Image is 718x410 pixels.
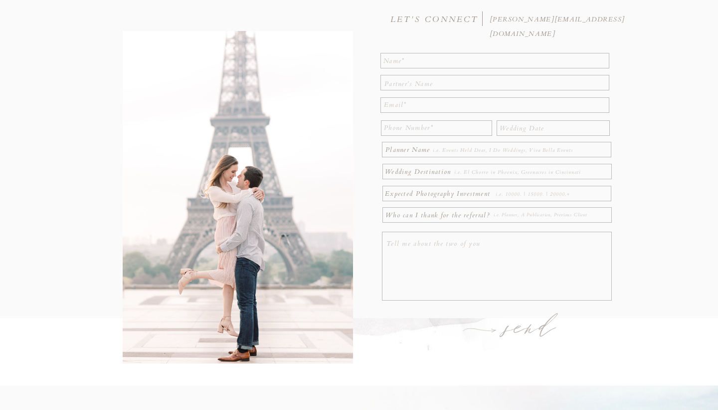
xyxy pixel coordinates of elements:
p: Planner Name [385,143,432,157]
h3: LET'S CONNECT [390,12,482,23]
p: Expected Photography Investment [385,187,494,198]
a: [PERSON_NAME][EMAIL_ADDRESS][DOMAIN_NAME] [490,12,629,21]
p: Who can I thank for the referral? [385,208,493,220]
a: send [492,311,569,346]
p: Wedding Destination [385,165,451,176]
